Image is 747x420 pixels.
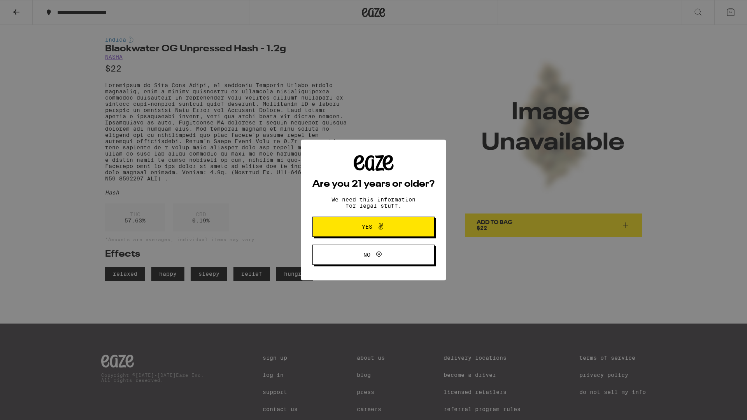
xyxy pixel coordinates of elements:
[312,180,435,189] h2: Are you 21 years or older?
[362,224,372,229] span: Yes
[325,196,422,209] p: We need this information for legal stuff.
[363,252,370,257] span: No
[312,245,435,265] button: No
[312,217,435,237] button: Yes
[698,397,739,416] iframe: Opens a widget where you can find more information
